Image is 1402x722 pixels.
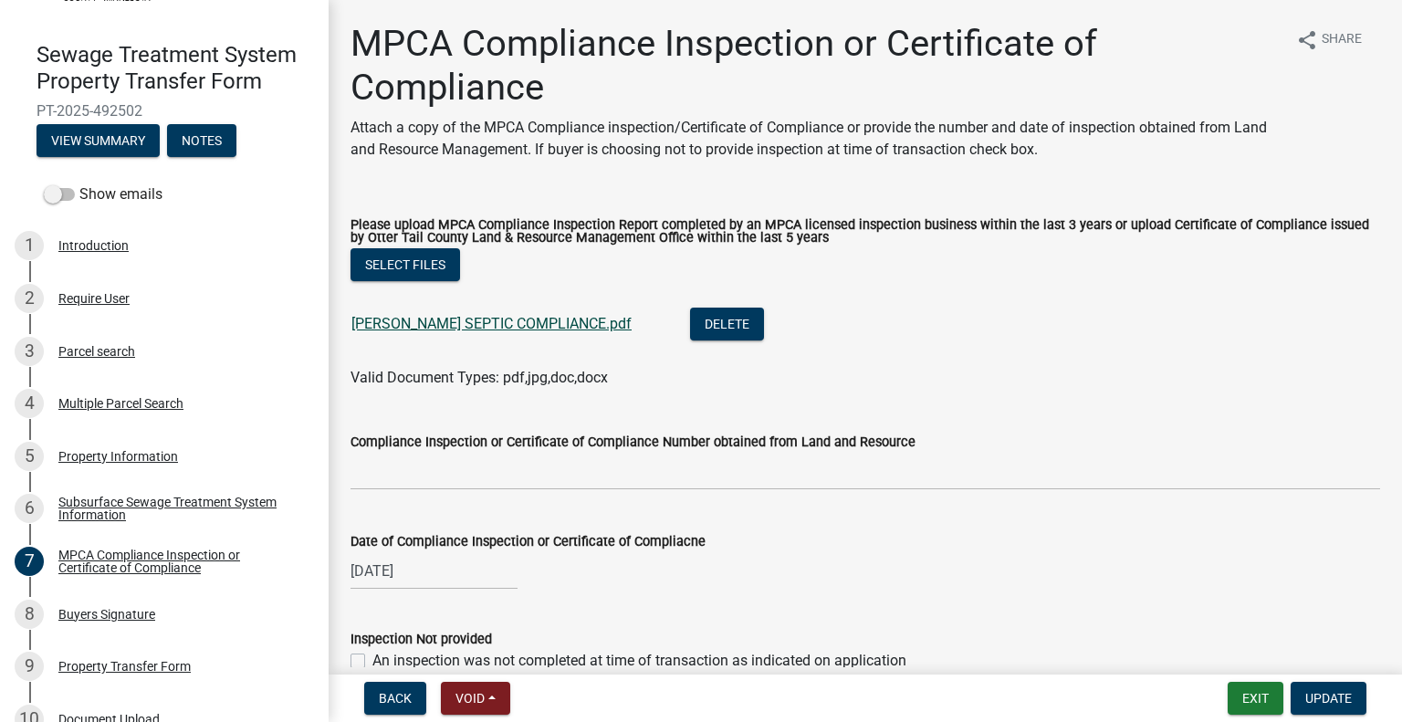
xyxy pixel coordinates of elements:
[58,660,191,673] div: Property Transfer Form
[37,102,292,120] span: PT-2025-492502
[350,552,518,590] input: mm/dd/yyyy
[44,183,162,205] label: Show emails
[37,134,160,149] wm-modal-confirm: Summary
[58,397,183,410] div: Multiple Parcel Search
[364,682,426,715] button: Back
[58,239,129,252] div: Introduction
[58,292,130,305] div: Require User
[350,436,915,449] label: Compliance Inspection or Certificate of Compliance Number obtained from Land and Resource
[1282,22,1376,58] button: shareShare
[15,600,44,629] div: 8
[350,219,1380,246] label: Please upload MPCA Compliance Inspection Report completed by an MPCA licensed inspection business...
[15,494,44,523] div: 6
[441,682,510,715] button: Void
[350,22,1282,110] h1: MPCA Compliance Inspection or Certificate of Compliance
[15,231,44,260] div: 1
[455,691,485,706] span: Void
[350,117,1282,161] p: Attach a copy of the MPCA Compliance inspection/Certificate of Compliance or provide the number a...
[15,652,44,681] div: 9
[15,337,44,366] div: 3
[690,317,764,334] wm-modal-confirm: Delete Document
[350,248,460,281] button: Select files
[15,284,44,313] div: 2
[37,124,160,157] button: View Summary
[372,650,906,672] label: An inspection was not completed at time of transaction as indicated on application
[1322,29,1362,51] span: Share
[690,308,764,340] button: Delete
[167,134,236,149] wm-modal-confirm: Notes
[1228,682,1283,715] button: Exit
[379,691,412,706] span: Back
[350,369,608,386] span: Valid Document Types: pdf,jpg,doc,docx
[37,42,314,95] h4: Sewage Treatment System Property Transfer Form
[350,633,492,646] label: Inspection Not provided
[58,450,178,463] div: Property Information
[1305,691,1352,706] span: Update
[167,124,236,157] button: Notes
[58,549,299,574] div: MPCA Compliance Inspection or Certificate of Compliance
[58,345,135,358] div: Parcel search
[58,496,299,521] div: Subsurface Sewage Treatment System Information
[350,536,706,549] label: Date of Compliance Inspection or Certificate of Compliacne
[351,315,632,332] a: [PERSON_NAME] SEPTIC COMPLIANCE.pdf
[58,608,155,621] div: Buyers Signature
[15,547,44,576] div: 7
[1291,682,1366,715] button: Update
[15,389,44,418] div: 4
[1296,29,1318,51] i: share
[15,442,44,471] div: 5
